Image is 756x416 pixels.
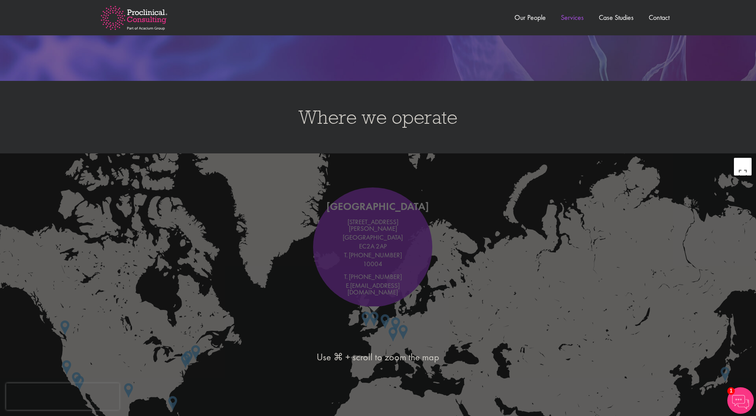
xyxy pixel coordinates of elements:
[649,13,669,22] a: Contact
[326,235,419,241] p: [GEOGRAPHIC_DATA]
[727,387,735,395] span: 1
[6,383,119,410] iframe: reCAPTCHA
[599,13,634,22] a: Case Studies
[348,282,400,297] a: [EMAIL_ADDRESS][DOMAIN_NAME]
[60,92,102,99] a: Privacy Policy
[326,201,419,212] h2: [GEOGRAPHIC_DATA]
[326,219,419,233] p: [STREET_ADDRESS][PERSON_NAME]
[326,261,419,268] p: 10004
[326,274,419,281] p: T. [PHONE_NUMBER]
[326,283,419,296] p: E.
[734,158,752,176] button: Toggle fullscreen view
[561,13,584,22] a: Services
[514,13,546,22] a: Our People
[326,252,419,259] p: T. [PHONE_NUMBER]
[727,387,754,414] img: Chatbot
[326,244,419,250] p: EC2A 2AP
